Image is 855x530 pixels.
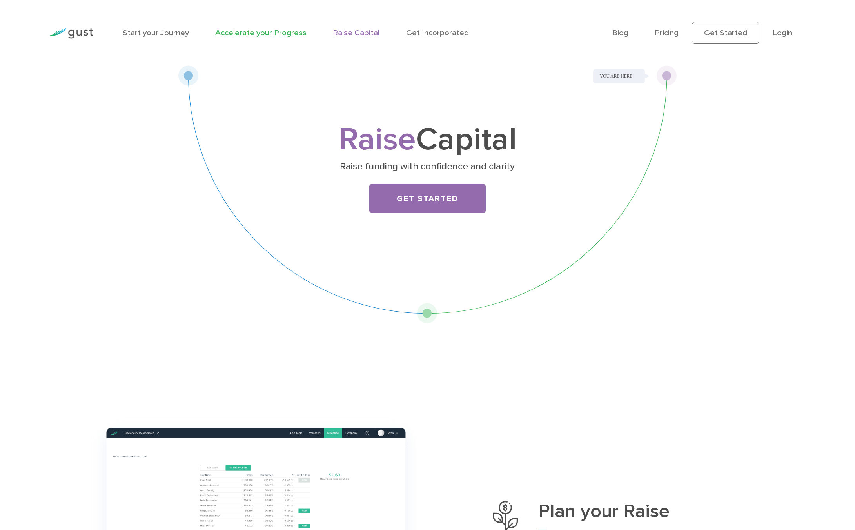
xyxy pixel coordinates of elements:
[655,28,679,38] a: Pricing
[215,28,307,38] a: Accelerate your Progress
[692,22,759,44] a: Get Started
[612,28,628,38] a: Blog
[248,125,607,154] h1: Capital
[49,28,93,39] img: Gust Logo
[251,160,604,173] p: Raise funding with confidence and clarity
[539,501,756,528] h3: Plan your Raise
[773,28,792,38] a: Login
[123,28,189,38] a: Start your Journey
[406,28,469,38] a: Get Incorporated
[369,184,486,213] a: Get Started
[333,28,379,38] a: Raise Capital
[338,120,416,158] span: Raise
